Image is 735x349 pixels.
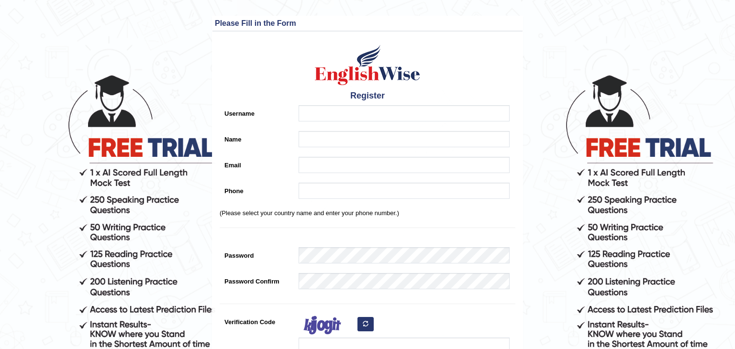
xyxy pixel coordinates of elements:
label: Phone [220,183,294,196]
label: Name [220,131,294,144]
p: (Please select your country name and enter your phone number.) [220,208,515,218]
label: Username [220,105,294,118]
label: Password [220,247,294,260]
h3: Please Fill in the Form [215,19,520,28]
label: Verification Code [220,314,294,327]
img: Logo of English Wise create a new account for intelligent practice with AI [313,44,422,87]
label: Password Confirm [220,273,294,286]
h4: Register [220,91,515,101]
label: Email [220,157,294,170]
